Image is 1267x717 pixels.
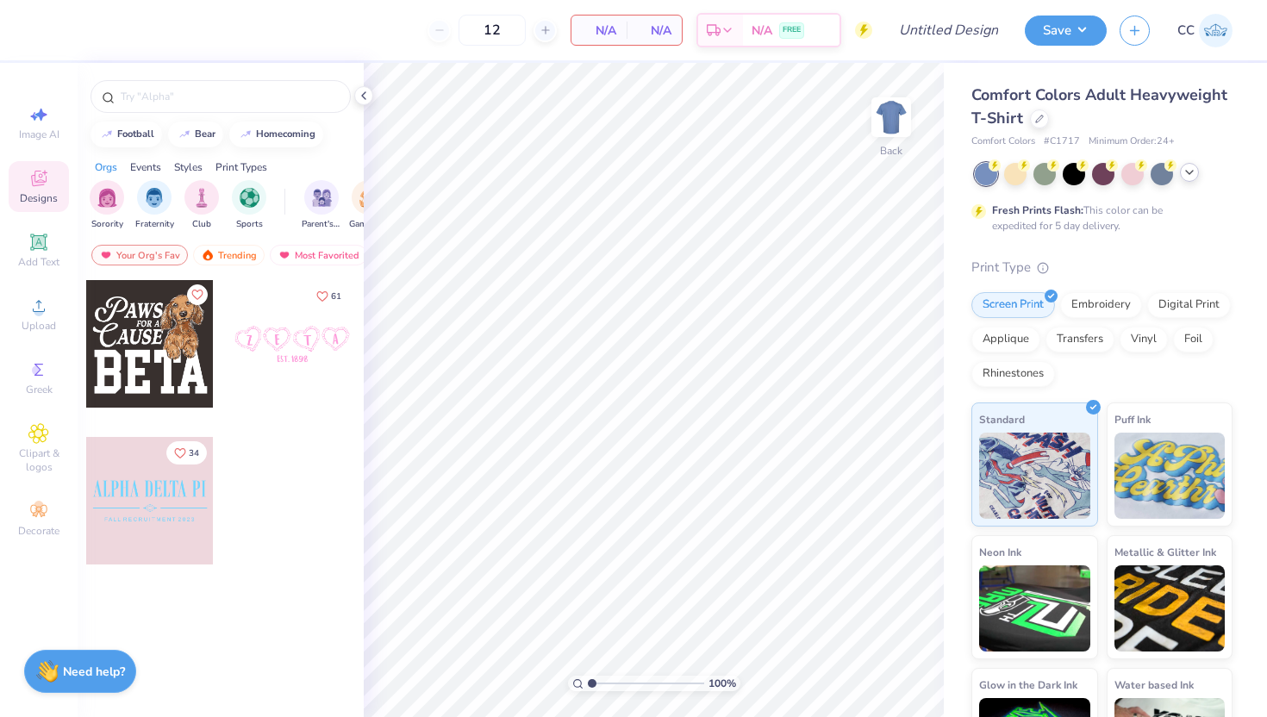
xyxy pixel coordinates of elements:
button: Like [187,284,208,305]
img: Club Image [192,188,211,208]
div: Orgs [95,159,117,175]
span: Comfort Colors [971,134,1035,149]
div: Rhinestones [971,361,1055,387]
div: Foil [1173,327,1214,352]
div: Screen Print [971,292,1055,318]
span: Sports [236,218,263,231]
input: Untitled Design [885,13,1012,47]
span: Neon Ink [979,543,1021,561]
div: Applique [971,327,1040,352]
button: Like [309,284,349,308]
img: trend_line.gif [178,129,191,140]
strong: Need help? [63,664,125,680]
div: Print Types [215,159,267,175]
strong: Fresh Prints Flash: [992,203,1083,217]
span: N/A [582,22,616,40]
span: N/A [637,22,671,40]
input: – – [459,15,526,46]
img: Standard [979,433,1090,519]
span: 61 [331,292,341,301]
img: Back [874,100,908,134]
div: homecoming [256,129,315,139]
div: Print Type [971,258,1233,277]
span: Game Day [349,218,389,231]
img: Metallic & Glitter Ink [1114,565,1226,652]
span: Glow in the Dark Ink [979,676,1077,694]
span: Metallic & Glitter Ink [1114,543,1216,561]
span: Add Text [18,255,59,269]
button: filter button [349,180,389,231]
span: Greek [26,383,53,396]
span: # C1717 [1044,134,1080,149]
span: Water based Ink [1114,676,1194,694]
img: Puff Ink [1114,433,1226,519]
span: 100 % [708,676,736,691]
span: 34 [189,449,199,458]
span: Decorate [18,524,59,538]
div: Trending [193,245,265,265]
span: Standard [979,410,1025,428]
div: This color can be expedited for 5 day delivery. [992,203,1204,234]
button: filter button [232,180,266,231]
img: trend_line.gif [100,129,114,140]
div: filter for Sorority [90,180,124,231]
div: filter for Club [184,180,219,231]
img: trend_line.gif [239,129,253,140]
button: filter button [90,180,124,231]
div: Embroidery [1060,292,1142,318]
button: filter button [184,180,219,231]
span: FREE [783,24,801,36]
img: trending.gif [201,249,215,261]
div: Transfers [1045,327,1114,352]
img: Game Day Image [359,188,379,208]
span: Comfort Colors Adult Heavyweight T-Shirt [971,84,1227,128]
img: Sports Image [240,188,259,208]
div: Most Favorited [270,245,367,265]
button: football [90,122,162,147]
input: Try "Alpha" [119,88,340,105]
div: Digital Print [1147,292,1231,318]
span: Minimum Order: 24 + [1089,134,1175,149]
img: Neon Ink [979,565,1090,652]
img: most_fav.gif [99,249,113,261]
div: bear [195,129,215,139]
span: Puff Ink [1114,410,1151,428]
div: filter for Parent's Weekend [302,180,341,231]
span: Fraternity [135,218,174,231]
div: football [117,129,154,139]
div: Your Org's Fav [91,245,188,265]
div: Vinyl [1120,327,1168,352]
button: filter button [302,180,341,231]
img: Parent's Weekend Image [312,188,332,208]
span: CC [1177,21,1195,41]
img: most_fav.gif [278,249,291,261]
img: Fraternity Image [145,188,164,208]
button: Save [1025,16,1107,46]
span: Sorority [91,218,123,231]
span: Designs [20,191,58,205]
img: Chloe Crawford [1199,14,1233,47]
div: Styles [174,159,203,175]
button: Like [166,441,207,464]
span: Club [192,218,211,231]
span: Upload [22,319,56,333]
button: bear [168,122,223,147]
a: CC [1177,14,1233,47]
button: filter button [135,180,174,231]
span: Clipart & logos [9,446,69,474]
img: Sorority Image [97,188,117,208]
div: filter for Fraternity [135,180,174,231]
span: N/A [752,22,772,40]
span: Image AI [19,128,59,141]
div: Back [880,143,902,159]
span: Parent's Weekend [302,218,341,231]
div: filter for Sports [232,180,266,231]
div: Events [130,159,161,175]
div: filter for Game Day [349,180,389,231]
button: homecoming [229,122,323,147]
